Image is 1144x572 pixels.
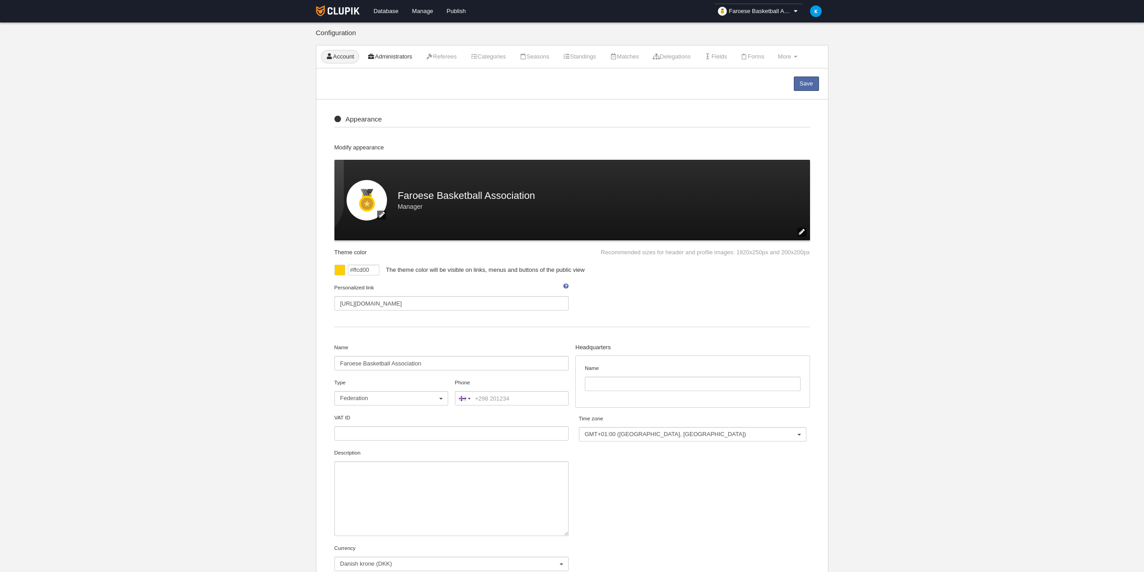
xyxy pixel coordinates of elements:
div: Headquarters [575,343,810,356]
span: GMT+01:00 ([GEOGRAPHIC_DATA], [GEOGRAPHIC_DATA]) [585,430,797,438]
img: organizador.30x30.png [718,7,727,16]
button: Currency [334,557,569,571]
a: Administrators [363,50,417,63]
a: Fields [699,50,732,63]
a: Account [321,50,359,63]
a: More [773,50,802,63]
a: Delegations [648,50,696,63]
label: Description [334,449,569,536]
div: Appearance [334,116,810,128]
label: Type [334,378,448,405]
a: Seasons [514,50,554,63]
a: Forms [735,50,769,63]
a: Categories [465,50,511,63]
button: Time zone [579,427,807,441]
span: Danish krone (DKK) [340,560,559,568]
label: Phone [455,378,569,405]
div: Recommended sizes for header and profile images: 1920x250px and 200x200px [601,240,810,257]
input: Phone [455,391,569,405]
img: Clupik [316,5,360,16]
a: Referees [421,50,462,63]
span: Faroese Basketball Association [729,7,792,16]
label: Currency [334,544,569,571]
label: Time zone [579,414,807,441]
div: Modify appearance [334,144,810,160]
label: VAT ID [334,414,569,441]
div: Configuration [316,29,828,45]
input: VAT ID [334,426,569,441]
textarea: Description [334,461,569,536]
label: Personalized link [334,284,569,311]
a: Standings [558,50,601,63]
input: Personalized link [334,296,569,311]
button: Type [334,391,448,405]
img: c2l6ZT0zMHgzMCZmcz05JnRleHQ9SyZiZz0wMzliZTU%3D.png [810,5,822,17]
label: Name [585,364,801,391]
a: Save [794,77,819,91]
input: Name [334,356,569,370]
div: The theme color will be visible on links, menus and buttons of the public view [379,265,810,275]
span: Federation [340,394,438,402]
label: Name [334,343,569,370]
span: More [778,53,791,60]
a: Faroese Basketball Association [714,4,803,19]
div: Theme color [334,240,376,257]
input: Name [585,377,801,391]
a: Matches [605,50,644,63]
